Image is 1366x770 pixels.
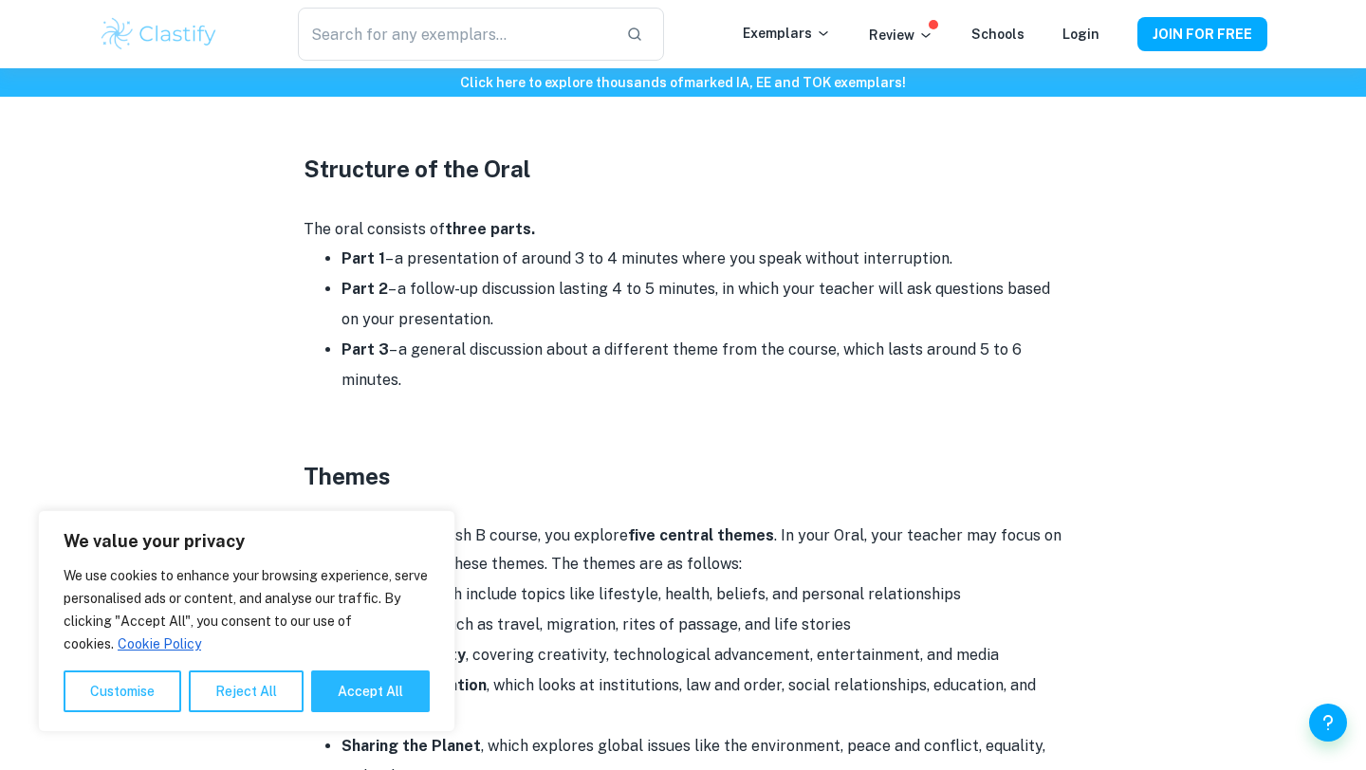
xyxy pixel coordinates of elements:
strong: Part 2 [341,280,388,298]
a: Login [1062,27,1099,42]
p: We value your privacy [64,530,430,553]
strong: five central themes [628,526,774,544]
li: – a follow-up discussion lasting 4 to 5 minutes, in which your teacher will ask questions based o... [341,274,1062,335]
li: , covering creativity, technological advancement, entertainment, and media [341,640,1062,670]
input: Search for any exemplars... [298,8,611,61]
strong: Part 1 [341,249,385,267]
button: Accept All [311,670,430,712]
button: Customise [64,670,181,712]
strong: three parts. [445,220,535,238]
p: The oral consists of [304,215,1062,244]
h3: Themes [304,459,1062,493]
li: , such as travel, migration, rites of passage, and life stories [341,610,1062,640]
p: Exemplars [743,23,831,44]
li: , which include topics like lifestyle, health, beliefs, and personal relationships [341,579,1062,610]
h6: Click here to explore thousands of marked IA, EE and TOK exemplars ! [4,72,1362,93]
img: Clastify logo [99,15,219,53]
div: We value your privacy [38,510,455,732]
li: , which looks at institutions, law and order, social relationships, education, and the workplace [341,670,1062,731]
li: – a general discussion about a different theme from the course, which lasts around 5 to 6 minutes. [341,335,1062,395]
a: Schools [971,27,1024,42]
h3: Structure of the Oral [304,152,1062,186]
button: JOIN FOR FREE [1137,17,1267,51]
a: Cookie Policy [117,635,202,652]
button: Help and Feedback [1309,704,1347,742]
button: Reject All [189,670,304,712]
strong: Sharing the Planet [341,737,481,755]
li: – a presentation of around 3 to 4 minutes where you speak without interruption. [341,244,1062,274]
p: Throughout the English B course, you explore . In your Oral, your teacher may focus on any two, o... [304,522,1062,579]
strong: Part 3 [341,340,389,358]
p: Review [869,25,933,46]
p: We use cookies to enhance your browsing experience, serve personalised ads or content, and analys... [64,564,430,655]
